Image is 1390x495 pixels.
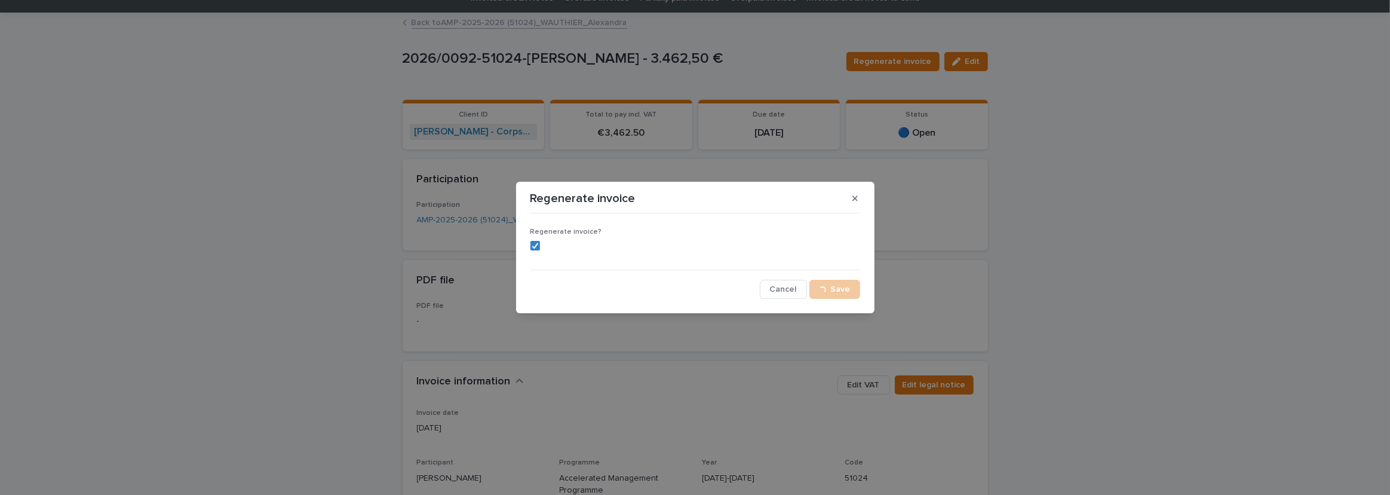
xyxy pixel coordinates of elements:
[770,285,797,294] span: Cancel
[831,285,851,294] span: Save
[530,191,636,206] p: Regenerate invoice
[760,280,807,299] button: Cancel
[530,228,602,236] span: Regenerate invoice?
[809,280,860,299] button: Save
